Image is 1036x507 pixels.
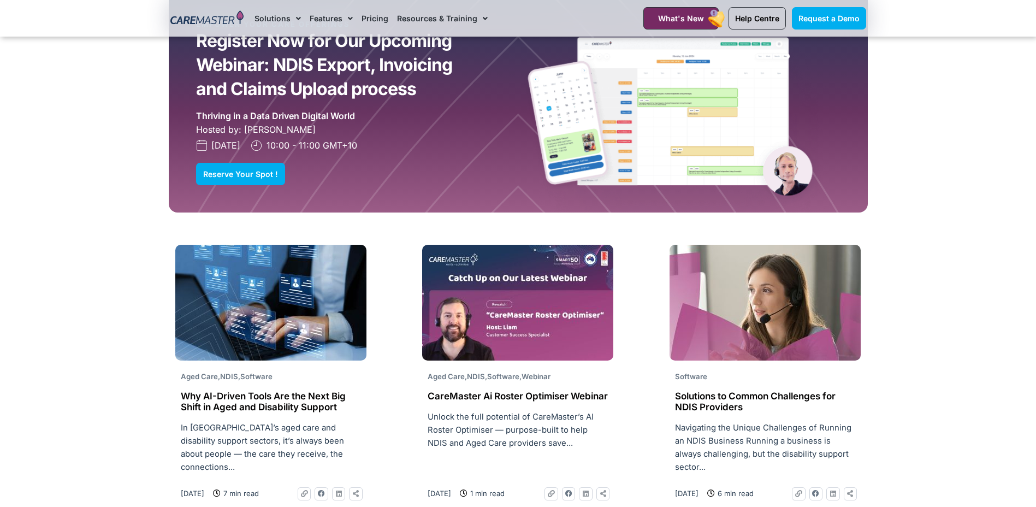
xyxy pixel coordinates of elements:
[428,372,550,381] span: , , ,
[170,10,244,27] img: CareMaster Logo
[675,489,698,498] time: [DATE]
[422,245,613,361] img: Missed-CM-RO_Youtube-Thumb-1
[181,487,204,499] a: [DATE]
[643,7,719,30] a: What's New
[467,487,505,499] span: 1 min read
[675,421,855,474] p: Navigating the Unique Challenges of Running an NDIS Business Running a business is always challen...
[181,372,218,381] span: Aged Care
[428,489,451,498] time: [DATE]
[196,163,285,185] a: Reserve Your Spot !
[221,487,259,499] span: 7 min read
[792,7,866,30] a: Request a Demo
[735,14,779,23] span: Help Centre
[196,123,518,136] div: Hosted by: [PERSON_NAME]
[181,391,361,413] h2: Why AI-Driven Tools Are the Next Big Shift in Aged and Disability Support
[196,109,355,123] div: Thriving in a Data Driven Digital World
[196,139,240,152] a: [DATE]
[428,410,608,450] p: Unlock the full potential of CareMaster’s AI Roster Optimiser — purpose-built to help NDIS and Ag...
[487,372,519,381] span: Software
[251,139,357,152] a: 10:00 - 11:00 GMT+10
[675,487,698,499] a: [DATE]
[175,245,366,361] img: ai-roster-blog
[675,372,707,381] span: Software
[181,489,204,498] time: [DATE]
[196,29,463,102] h2: Register Now for Our Upcoming Webinar: NDIS Export, Invoicing and Claims Upload process
[203,170,278,178] span: Reserve Your Spot !
[428,372,465,381] span: Aged Care
[522,372,550,381] span: Webinar
[798,14,860,23] span: Request a Demo
[181,421,361,474] p: In [GEOGRAPHIC_DATA]’s aged care and disability support sectors, it’s always been about people — ...
[220,372,238,381] span: NDIS
[729,7,786,30] a: Help Centre
[467,372,485,381] span: NDIS
[658,14,704,23] span: What's New
[518,19,840,235] img: CareMaster Group Discussion
[428,391,608,402] h2: CareMaster Ai Roster Optimiser Webinar
[240,372,273,381] span: Software
[428,487,451,499] a: [DATE]
[181,372,273,381] span: , ,
[675,391,855,413] h2: Solutions to Common Challenges for NDIS Providers
[715,487,754,499] span: 6 min read
[670,245,861,361] img: The-Solutions-To-Common-Challenges-Faced-By-NDIS-Providers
